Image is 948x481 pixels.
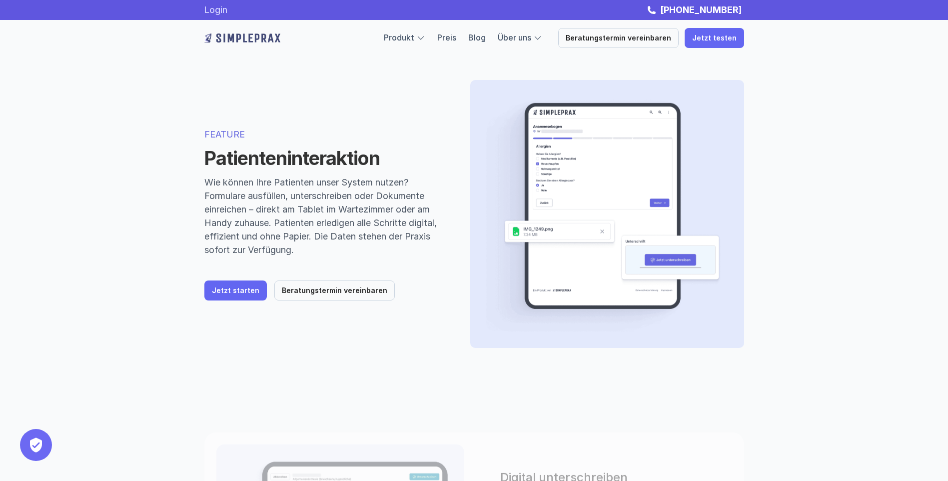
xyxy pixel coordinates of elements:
[384,32,414,42] a: Produkt
[437,32,456,42] a: Preis
[660,4,742,15] strong: [PHONE_NUMBER]
[204,4,227,15] a: Login
[566,34,671,42] p: Beratungstermin vereinbaren
[204,175,446,256] p: Wie können Ihre Patienten unser System nutzen? Formulare ausfüllen, unterschreiben oder Dokumente...
[558,28,679,48] a: Beratungstermin vereinbaren
[274,280,395,300] a: Beratungstermin vereinbaren
[658,4,744,15] a: [PHONE_NUMBER]
[204,280,267,300] a: Jetzt starten
[498,32,531,42] a: Über uns
[212,286,259,295] p: Jetzt starten
[204,147,446,170] h1: Patienteninteraktion
[282,286,387,295] p: Beratungstermin vereinbaren
[204,127,446,141] p: FEATURE
[692,34,737,42] p: Jetzt testen
[468,32,486,42] a: Blog
[685,28,744,48] a: Jetzt testen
